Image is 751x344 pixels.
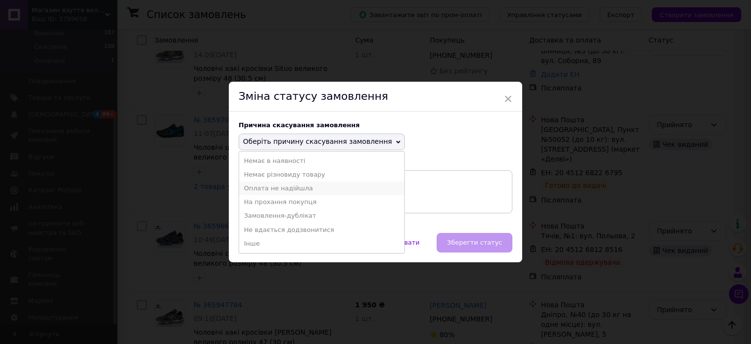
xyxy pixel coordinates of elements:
li: На прохання покупця [239,195,404,209]
span: Оберіть причину скасування замовлення [243,138,392,145]
li: Замовлення-дублікат [239,209,404,223]
li: Не вдається додзвонитися [239,223,404,237]
li: Немає в наявності [239,154,404,168]
span: × [504,91,512,107]
li: Інше [239,237,404,251]
div: Причина скасування замовлення [239,121,512,129]
li: Немає різновиду товару [239,168,404,182]
li: Оплата не надійшла [239,182,404,195]
div: Зміна статусу замовлення [229,82,522,112]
